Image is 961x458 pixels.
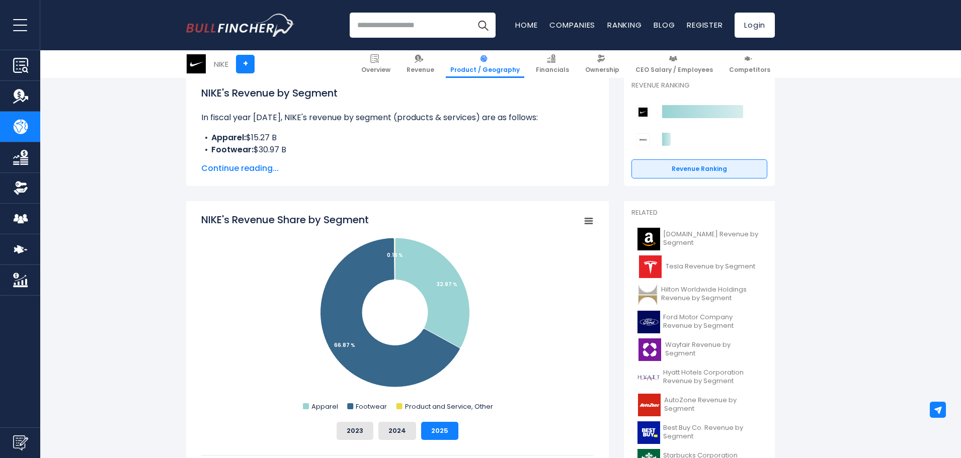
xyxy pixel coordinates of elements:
[663,313,761,330] span: Ford Motor Company Revenue by Segment
[515,20,537,30] a: Home
[631,81,767,90] p: Revenue Ranking
[236,55,255,73] a: +
[337,422,373,440] button: 2023
[636,106,650,119] img: NIKE competitors logo
[437,281,457,288] tspan: 32.97 %
[201,132,594,144] li: $15.27 B
[729,66,770,74] span: Competitors
[663,369,761,386] span: Hyatt Hotels Corporation Revenue by Segment
[201,85,594,101] h1: NIKE's Revenue by Segment
[446,50,524,78] a: Product / Geography
[334,341,355,349] tspan: 66.87 %
[637,311,660,333] img: F logo
[637,394,661,416] img: AZO logo
[407,66,434,74] span: Revenue
[663,424,761,441] span: Best Buy Co. Revenue by Segment
[378,422,416,440] button: 2024
[211,144,254,155] b: Footwear:
[637,421,660,444] img: BBY logo
[13,180,28,196] img: Ownership
[654,20,675,30] a: Blog
[637,228,660,250] img: AMZN logo
[186,14,294,37] a: Go to homepage
[405,402,493,411] text: Product and Service, Other
[663,230,761,247] span: [DOMAIN_NAME] Revenue by Segment
[687,20,723,30] a: Register
[665,341,761,358] span: Wayfair Revenue by Segment
[201,213,369,227] tspan: NIKE's Revenue Share by Segment
[450,66,520,74] span: Product / Geography
[631,391,767,419] a: AutoZone Revenue by Segment
[201,213,594,414] svg: NIKE's Revenue Share by Segment
[357,50,395,78] a: Overview
[631,253,767,281] a: Tesla Revenue by Segment
[585,66,619,74] span: Ownership
[631,336,767,363] a: Wayfair Revenue by Segment
[607,20,642,30] a: Ranking
[214,58,228,70] div: NIKE
[201,112,594,124] p: In fiscal year [DATE], NIKE's revenue by segment (products & services) are as follows:
[536,66,569,74] span: Financials
[637,366,660,389] img: H logo
[361,66,390,74] span: Overview
[637,283,658,306] img: HLT logo
[631,225,767,253] a: [DOMAIN_NAME] Revenue by Segment
[531,50,574,78] a: Financials
[187,54,206,73] img: NKE logo
[581,50,624,78] a: Ownership
[637,338,662,361] img: W logo
[631,50,717,78] a: CEO Salary / Employees
[631,281,767,308] a: Hilton Worldwide Holdings Revenue by Segment
[631,159,767,178] a: Revenue Ranking
[735,13,775,38] a: Login
[666,262,755,271] span: Tesla Revenue by Segment
[664,396,761,413] span: AutoZone Revenue by Segment
[637,255,663,278] img: TSLA logo
[725,50,775,78] a: Competitors
[631,363,767,391] a: Hyatt Hotels Corporation Revenue by Segment
[631,209,767,217] p: Related
[470,13,496,38] button: Search
[635,66,713,74] span: CEO Salary / Employees
[387,251,403,259] tspan: 0.16 %
[211,132,246,143] b: Apparel:
[631,308,767,336] a: Ford Motor Company Revenue by Segment
[636,133,650,146] img: Deckers Outdoor Corporation competitors logo
[402,50,439,78] a: Revenue
[201,162,594,174] span: Continue reading...
[661,286,761,303] span: Hilton Worldwide Holdings Revenue by Segment
[201,144,594,156] li: $30.97 B
[356,402,387,411] text: Footwear
[421,422,458,440] button: 2025
[549,20,595,30] a: Companies
[186,14,295,37] img: Bullfincher logo
[631,419,767,446] a: Best Buy Co. Revenue by Segment
[311,402,338,411] text: Apparel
